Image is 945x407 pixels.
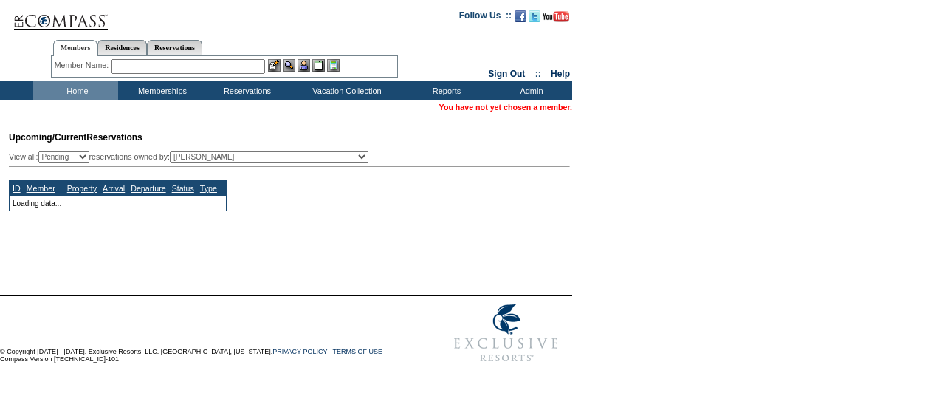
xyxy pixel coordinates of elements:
[33,81,118,100] td: Home
[333,348,383,355] a: TERMS OF USE
[327,59,340,72] img: b_calculator.gif
[118,81,203,100] td: Memberships
[200,184,217,193] a: Type
[283,59,295,72] img: View
[459,9,512,27] td: Follow Us ::
[9,132,86,143] span: Upcoming/Current
[487,81,572,100] td: Admin
[203,81,288,100] td: Reservations
[103,184,125,193] a: Arrival
[551,69,570,79] a: Help
[27,184,55,193] a: Member
[13,184,21,193] a: ID
[543,15,569,24] a: Subscribe to our YouTube Channel
[535,69,541,79] span: ::
[312,59,325,72] img: Reservations
[529,15,540,24] a: Follow us on Twitter
[529,10,540,22] img: Follow us on Twitter
[9,132,142,143] span: Reservations
[67,184,97,193] a: Property
[9,151,375,163] div: View all: reservations owned by:
[488,69,525,79] a: Sign Out
[515,15,526,24] a: Become our fan on Facebook
[288,81,402,100] td: Vacation Collection
[298,59,310,72] img: Impersonate
[147,40,202,55] a: Reservations
[131,184,165,193] a: Departure
[272,348,327,355] a: PRIVACY POLICY
[402,81,487,100] td: Reports
[53,40,98,56] a: Members
[172,184,194,193] a: Status
[440,296,572,370] img: Exclusive Resorts
[55,59,111,72] div: Member Name:
[97,40,147,55] a: Residences
[515,10,526,22] img: Become our fan on Facebook
[268,59,281,72] img: b_edit.gif
[10,196,227,211] td: Loading data...
[543,11,569,22] img: Subscribe to our YouTube Channel
[439,103,572,112] span: You have not yet chosen a member.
